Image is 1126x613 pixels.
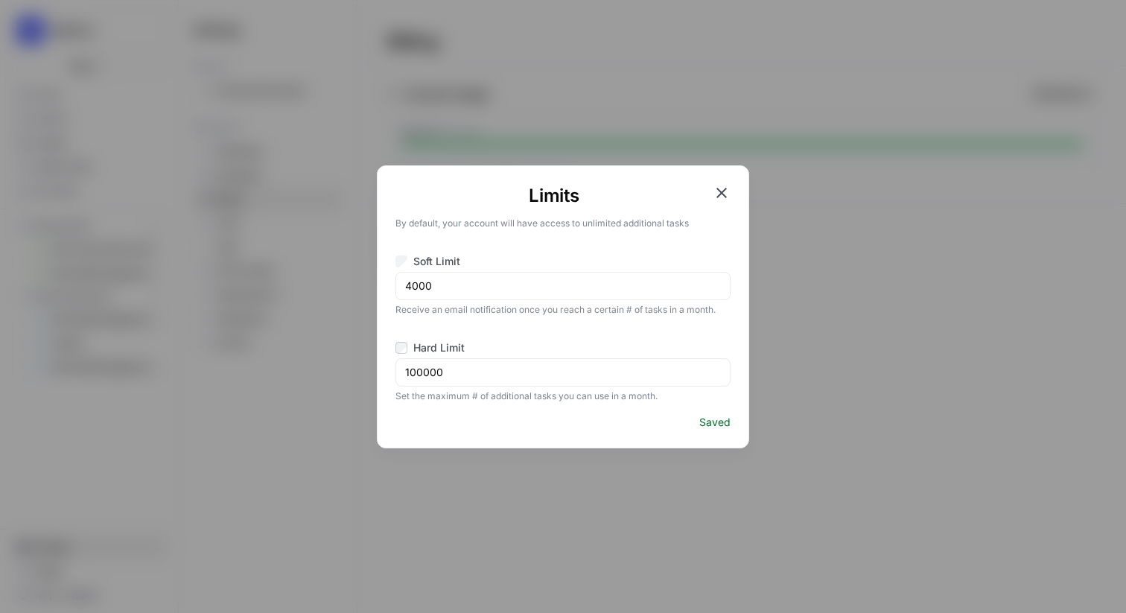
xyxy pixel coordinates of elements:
span: Set the maximum # of additional tasks you can use in a month. [395,387,731,403]
input: Soft Limit [395,255,407,267]
input: 0 [405,365,721,380]
h1: Limits [395,184,713,208]
span: Soft Limit [413,254,460,269]
span: Hard Limit [413,340,465,355]
input: Hard Limit [395,342,407,354]
span: Receive an email notification once you reach a certain # of tasks in a month. [395,300,731,317]
input: 0 [405,279,721,293]
span: Saved [699,415,731,430]
p: By default, your account will have access to unlimited additional tasks [395,214,731,230]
